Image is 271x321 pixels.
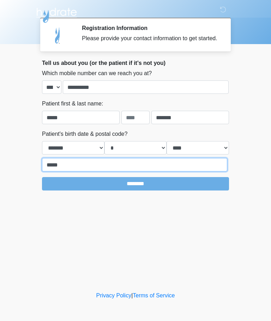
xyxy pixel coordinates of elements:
[42,60,229,66] h2: Tell us about you (or the patient if it's not you)
[42,69,152,78] label: Which mobile number can we reach you at?
[35,5,78,23] img: Hydrate IV Bar - Arcadia Logo
[96,292,132,298] a: Privacy Policy
[42,99,103,108] label: Patient first & last name:
[82,34,218,43] div: Please provide your contact information to get started.
[47,25,68,46] img: Agent Avatar
[42,130,127,138] label: Patient's birth date & postal code?
[133,292,175,298] a: Terms of Service
[131,292,133,298] a: |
